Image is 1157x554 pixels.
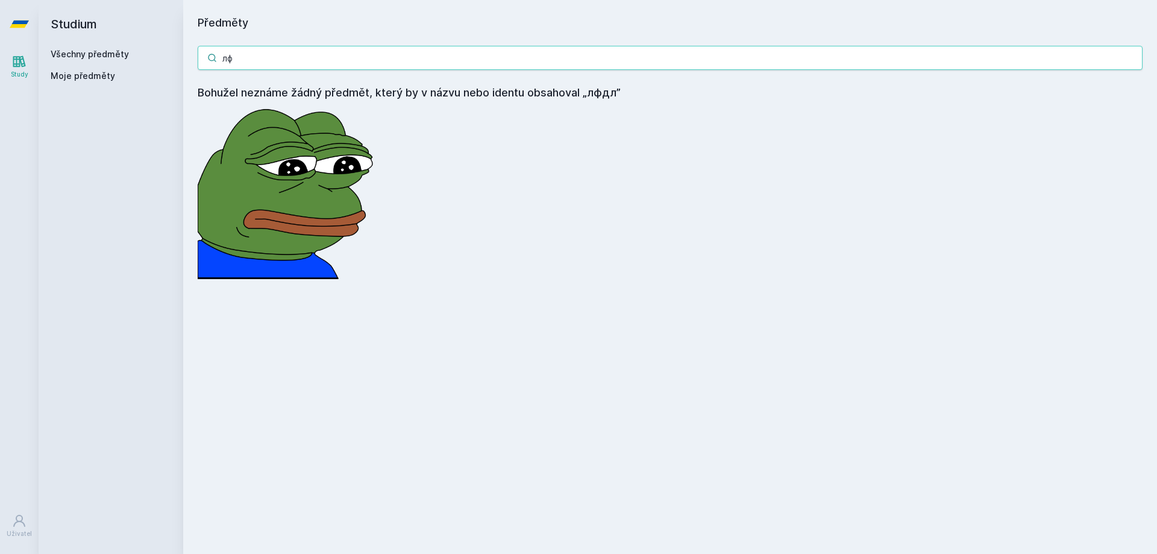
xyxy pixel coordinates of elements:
[11,70,28,79] div: Study
[198,84,1143,101] h4: Bohužel neznáme žádný předmět, který by v názvu nebo identu obsahoval „лфдл”
[2,48,36,85] a: Study
[51,49,129,59] a: Všechny předměty
[7,529,32,538] div: Uživatel
[51,70,115,82] span: Moje předměty
[198,14,1143,31] h1: Předměty
[198,46,1143,70] input: Název nebo ident předmětu…
[198,101,378,279] img: error_picture.png
[2,508,36,544] a: Uživatel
